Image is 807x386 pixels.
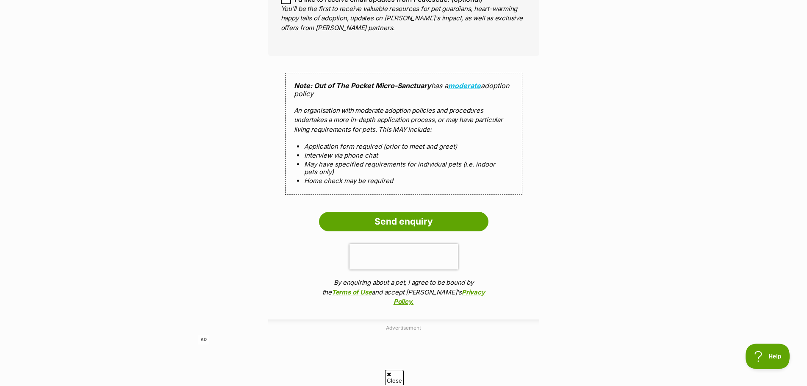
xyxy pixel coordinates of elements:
p: You'll be the first to receive valuable resources for pet guardians, heart-warming happy tails of... [281,4,527,33]
iframe: reCAPTCHA [349,244,458,269]
span: AD [198,335,209,344]
li: Home check may be required [304,177,503,184]
li: Application form required (prior to meet and greet) [304,143,503,150]
a: moderate [448,81,481,90]
div: has a adoption policy [285,73,522,195]
span: Close [385,370,404,385]
li: May have specified requirements for individual pets (i.e. indoor pets only) [304,161,503,175]
iframe: Help Scout Beacon - Open [746,344,790,369]
li: Interview via phone chat [304,152,503,159]
p: By enquiring about a pet, I agree to be bound by the and accept [PERSON_NAME]'s [319,278,488,307]
strong: Note: Out of The Pocket Micro-Sanctuary [294,81,431,90]
input: Send enquiry [319,212,488,231]
p: An organisation with moderate adoption policies and procedures undertakes a more in-depth applica... [294,106,513,135]
a: Terms of Use [332,288,372,296]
